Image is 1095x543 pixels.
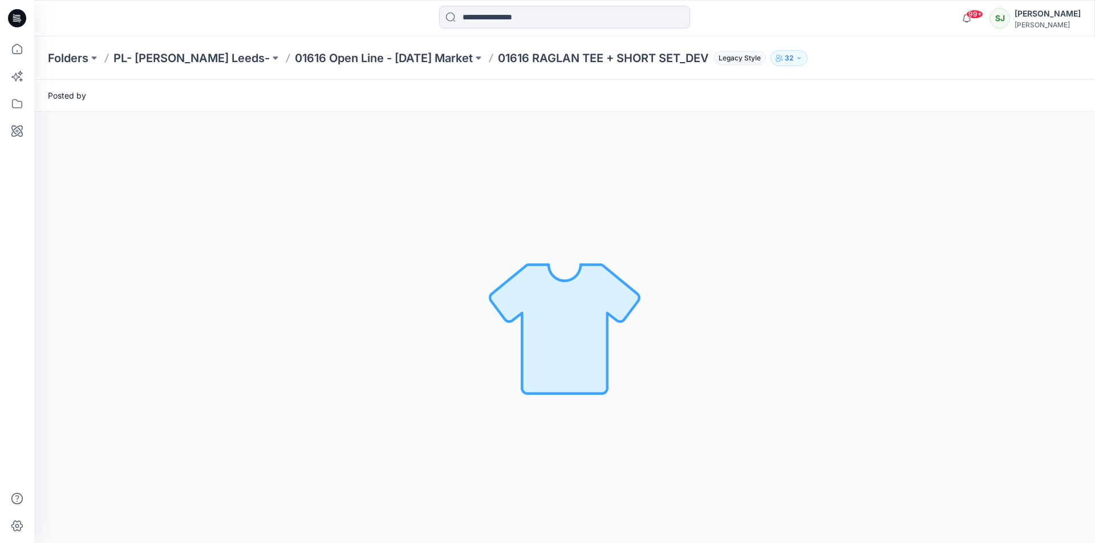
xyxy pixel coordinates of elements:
[498,50,709,66] p: 01616 RAGLAN TEE + SHORT SET_DEV
[785,52,793,64] p: 32
[713,51,766,65] span: Legacy Style
[113,50,270,66] a: PL- [PERSON_NAME] Leeds-
[485,248,644,407] img: No Outline
[989,8,1010,28] div: SJ
[1015,7,1081,21] div: [PERSON_NAME]
[48,89,86,101] span: Posted by
[709,50,766,66] button: Legacy Style
[295,50,473,66] a: 01616 Open Line - [DATE] Market
[48,50,88,66] a: Folders
[966,10,983,19] span: 99+
[770,50,808,66] button: 32
[1015,21,1081,29] div: [PERSON_NAME]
